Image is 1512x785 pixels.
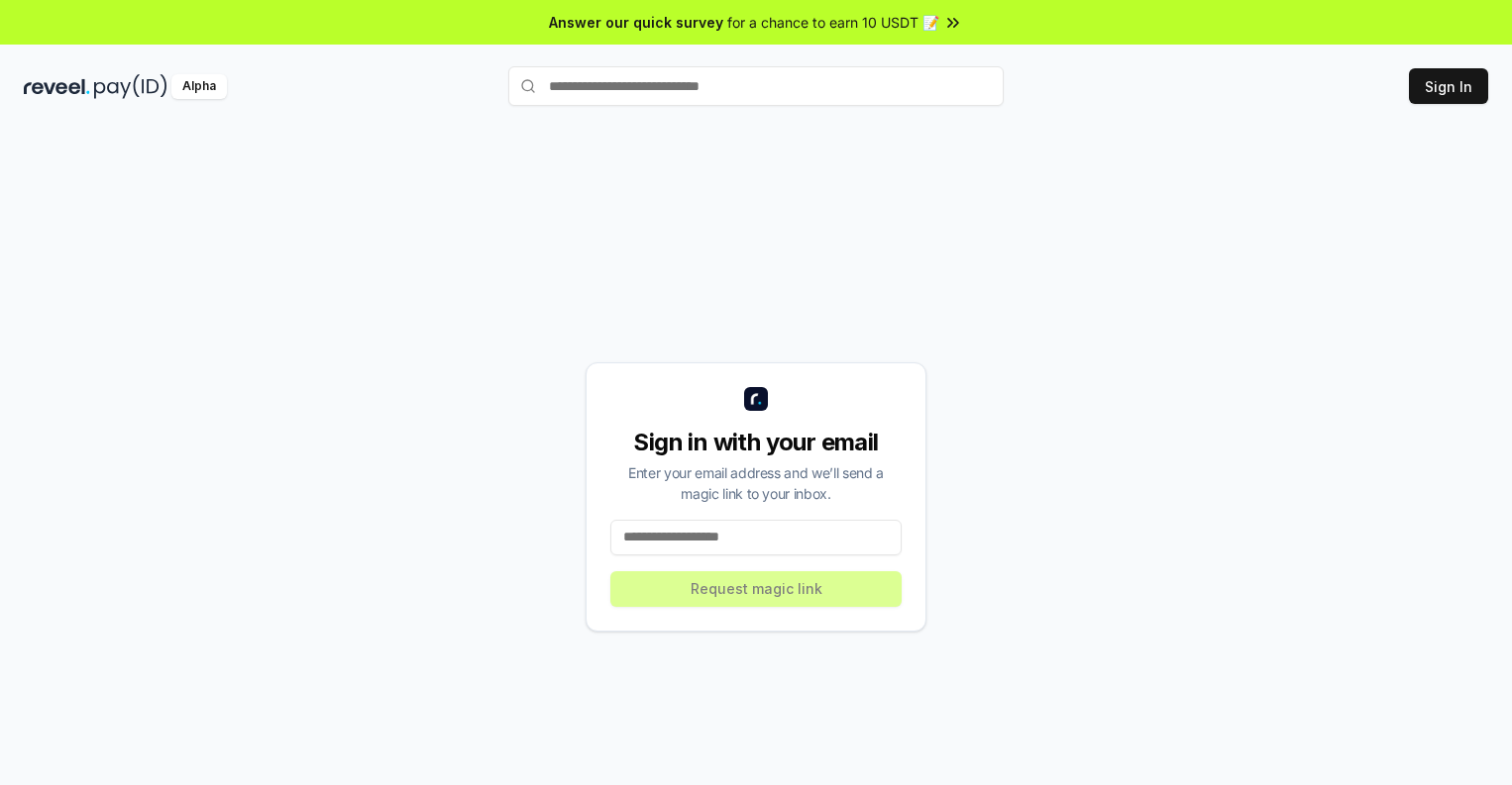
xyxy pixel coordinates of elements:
[1409,68,1488,104] button: Sign In
[610,427,902,458] div: Sign in with your email
[171,74,227,99] div: Alpha
[727,12,939,33] span: for a chance to earn 10 USDT 📝
[549,12,723,33] span: Answer our quick survey
[744,387,768,411] img: logo_small
[94,74,167,99] img: pay_id
[24,74,90,99] img: reveel_dark
[610,462,902,504] div: Enter your email address and we’ll send a magic link to your inbox.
